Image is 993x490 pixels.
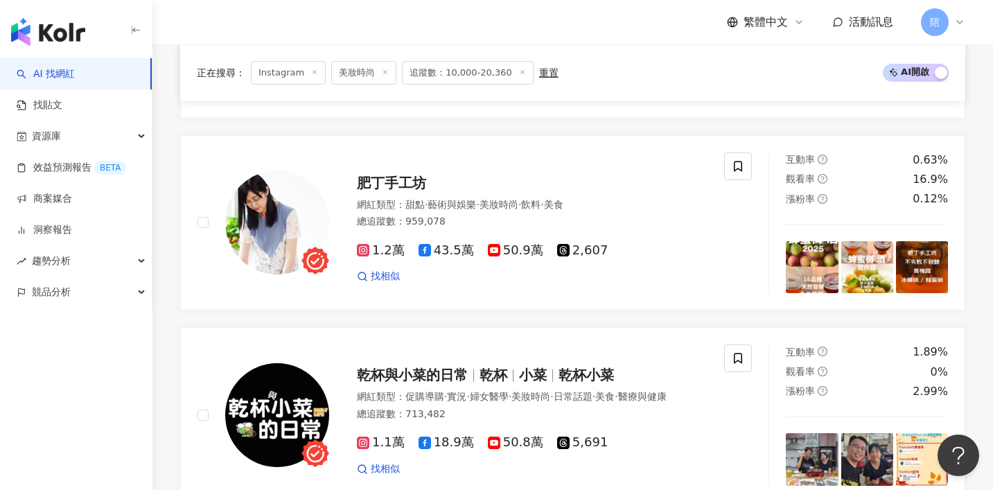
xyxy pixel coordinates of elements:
[480,199,518,210] span: 美妝時尚
[557,243,608,258] span: 2,607
[595,391,615,402] span: 美食
[32,121,61,152] span: 資源庫
[615,391,617,402] span: ·
[402,61,534,85] span: 追蹤數：10,000-20,360
[466,391,469,402] span: ·
[357,215,708,229] div: 總追蹤數 ： 959,078
[539,67,559,78] div: 重置
[786,193,815,204] span: 漲粉率
[818,155,827,164] span: question-circle
[896,241,948,293] img: post-image
[357,390,708,404] div: 網紅類型 ：
[197,67,245,78] span: 正在搜尋 ：
[251,61,326,85] span: Instagram
[371,462,400,476] span: 找相似
[786,385,815,396] span: 漲粉率
[818,386,827,396] span: question-circle
[488,435,543,450] span: 50.8萬
[509,391,511,402] span: ·
[357,270,400,283] a: 找相似
[896,433,948,485] img: post-image
[405,391,444,402] span: 促購導購
[480,367,507,383] span: 乾杯
[17,67,75,81] a: searchAI 找網紅
[11,18,85,46] img: logo
[17,98,62,112] a: 找貼文
[425,199,428,210] span: ·
[357,408,708,421] div: 總追蹤數 ： 713,482
[559,367,614,383] span: 乾杯小菜
[818,174,827,184] span: question-circle
[786,241,838,293] img: post-image
[225,363,329,467] img: KOL Avatar
[550,391,553,402] span: ·
[357,462,400,476] a: 找相似
[357,175,426,191] span: 肥丁手工坊
[938,435,979,476] iframe: Help Scout Beacon - Open
[786,366,815,377] span: 觀看率
[521,199,541,210] span: 飲料
[444,391,447,402] span: ·
[818,367,827,376] span: question-circle
[447,391,466,402] span: 實況
[818,194,827,204] span: question-circle
[930,15,940,30] span: 陪
[476,199,479,210] span: ·
[371,270,400,283] span: 找相似
[913,172,948,187] div: 16.9%
[405,199,425,210] span: 甜點
[544,199,563,210] span: 美食
[931,365,948,380] div: 0%
[519,367,547,383] span: 小菜
[225,170,329,274] img: KOL Avatar
[357,243,405,258] span: 1.2萬
[744,15,788,30] span: 繁體中文
[17,161,126,175] a: 效益預測報告BETA
[618,391,667,402] span: 醫療與健康
[592,391,595,402] span: ·
[357,435,405,450] span: 1.1萬
[913,152,948,168] div: 0.63%
[913,344,948,360] div: 1.89%
[841,433,893,485] img: post-image
[357,367,468,383] span: 乾杯與小菜的日常
[913,384,948,399] div: 2.99%
[541,199,543,210] span: ·
[849,15,893,28] span: 活動訊息
[786,433,838,485] img: post-image
[32,245,71,277] span: 趨勢分析
[511,391,550,402] span: 美妝時尚
[818,347,827,356] span: question-circle
[488,243,543,258] span: 50.9萬
[554,391,592,402] span: 日常話題
[17,256,26,266] span: rise
[331,61,396,85] span: 美妝時尚
[841,241,893,293] img: post-image
[786,347,815,358] span: 互動率
[17,223,72,237] a: 洞察報告
[17,192,72,206] a: 商案媒合
[557,435,608,450] span: 5,691
[786,154,815,165] span: 互動率
[428,199,476,210] span: 藝術與娛樂
[180,135,965,310] a: KOL Avatar肥丁手工坊網紅類型：甜點·藝術與娛樂·美妝時尚·飲料·美食總追蹤數：959,0781.2萬43.5萬50.9萬2,607找相似互動率question-circle0.63%觀...
[419,243,474,258] span: 43.5萬
[786,173,815,184] span: 觀看率
[419,435,474,450] span: 18.9萬
[32,277,71,308] span: 競品分析
[913,191,948,207] div: 0.12%
[470,391,509,402] span: 婦女醫學
[357,198,708,212] div: 網紅類型 ：
[518,199,521,210] span: ·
